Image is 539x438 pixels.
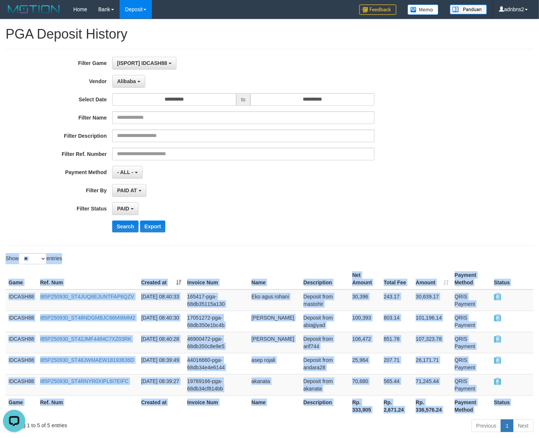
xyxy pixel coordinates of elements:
[494,294,501,300] span: PAID
[349,311,380,332] td: 100,393
[6,268,37,290] th: Game
[413,353,452,374] td: 26,171.71
[6,395,37,416] th: Game
[184,353,249,374] td: 44016660-pga-68db34e4e6144
[452,332,491,353] td: QRIS Payment
[452,374,491,395] td: QRIS Payment
[6,253,62,264] label: Show entries
[450,4,487,14] img: panduan.png
[184,395,249,416] th: Invoice Num
[112,202,138,215] button: PAID
[381,395,413,416] th: Rp. 2,671.24
[40,336,131,342] a: I85P250930_ST42JMF4484C7XZ03RK
[40,294,134,300] a: I85P250930_ST4JUQ8EJUNTFAP6QZV
[117,169,133,175] span: - ALL -
[413,268,452,290] th: Amount: activate to sort column ascending
[301,332,350,353] td: Deposit from arif744
[491,268,533,290] th: Status
[37,395,138,416] th: Ref. Num
[349,268,380,290] th: Net Amount
[117,78,136,84] span: Alibaba
[6,4,62,15] img: MOTION_logo.png
[452,395,491,416] th: Payment Method
[301,268,350,290] th: Description
[184,268,249,290] th: Invoice Num
[184,374,249,395] td: 19789166-pga-68db34cf814bb
[6,290,37,311] td: IDCASH88
[452,311,491,332] td: QRIS Payment
[349,290,380,311] td: 30,396
[301,374,350,395] td: Deposit from akanata
[6,311,37,332] td: IDCASH88
[117,187,137,193] span: PAID AT
[184,311,249,332] td: 17051272-pga-68db350e1bc4b
[112,184,146,197] button: PAID AT
[117,60,167,66] span: [ISPORT] IDCASH88
[494,379,501,385] span: PAID
[6,27,533,42] h1: PGA Deposit History
[19,253,46,264] select: Showentries
[138,290,184,311] td: [DATE] 08:40:33
[413,290,452,311] td: 30,639.17
[381,268,413,290] th: Total Fee
[301,311,350,332] td: Deposit from abiajjiyad
[249,374,301,395] td: akanata
[249,395,301,416] th: Name
[452,290,491,311] td: QRIS Payment
[359,4,396,15] img: Feedback.jpg
[301,353,350,374] td: Deposit from andara28
[408,4,439,15] img: Button%20Memo.svg
[491,395,533,416] th: Status
[413,374,452,395] td: 71,245.44
[236,93,250,106] span: to
[249,268,301,290] th: Name
[301,395,350,416] th: Description
[112,166,142,179] button: - ALL -
[138,374,184,395] td: [DATE] 08:39:27
[349,353,380,374] td: 25,964
[471,419,501,432] a: Previous
[184,332,249,353] td: 46900472-pga-68db350c8e9e5
[40,357,134,363] a: I85P250930_ST48JWMAEW18193636D
[513,419,533,432] a: Next
[381,353,413,374] td: 207.71
[501,419,513,432] a: 1
[112,57,176,69] button: [ISPORT] IDCASH88
[452,353,491,374] td: QRIS Payment
[349,395,380,416] th: Rp. 333,905
[494,357,501,364] span: PAID
[6,374,37,395] td: IDCASH88
[138,332,184,353] td: [DATE] 08:40:28
[3,3,25,25] button: Open LiveChat chat widget
[40,378,129,384] a: I85P250930_ST4RNYR0XIPL6I7EIFC
[138,395,184,416] th: Created at
[381,374,413,395] td: 565.44
[494,336,501,343] span: PAID
[117,206,129,212] span: PAID
[40,315,135,321] a: I85P250930_ST48NDGMBJC66MI8MM2
[112,220,139,232] button: Search
[184,290,249,311] td: 165417-pga-68db35115a130
[381,290,413,311] td: 243.17
[112,75,145,88] button: Alibaba
[140,220,165,232] button: Export
[6,353,37,374] td: IDCASH88
[494,315,501,321] span: PAID
[249,290,301,311] td: Eko agus rohani
[349,374,380,395] td: 70,680
[381,332,413,353] td: 851.78
[301,290,350,311] td: Deposit from mastohir
[413,332,452,353] td: 107,323.78
[452,268,491,290] th: Payment Method
[413,395,452,416] th: Rp. 336,576.24
[249,332,301,353] td: [PERSON_NAME]
[413,311,452,332] td: 101,196.14
[138,268,184,290] th: Created at: activate to sort column ascending
[6,332,37,353] td: IDCASH88
[249,353,301,374] td: asep rojali
[138,353,184,374] td: [DATE] 08:39:49
[37,268,138,290] th: Ref. Num
[349,332,380,353] td: 106,472
[381,311,413,332] td: 803.14
[249,311,301,332] td: [PERSON_NAME]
